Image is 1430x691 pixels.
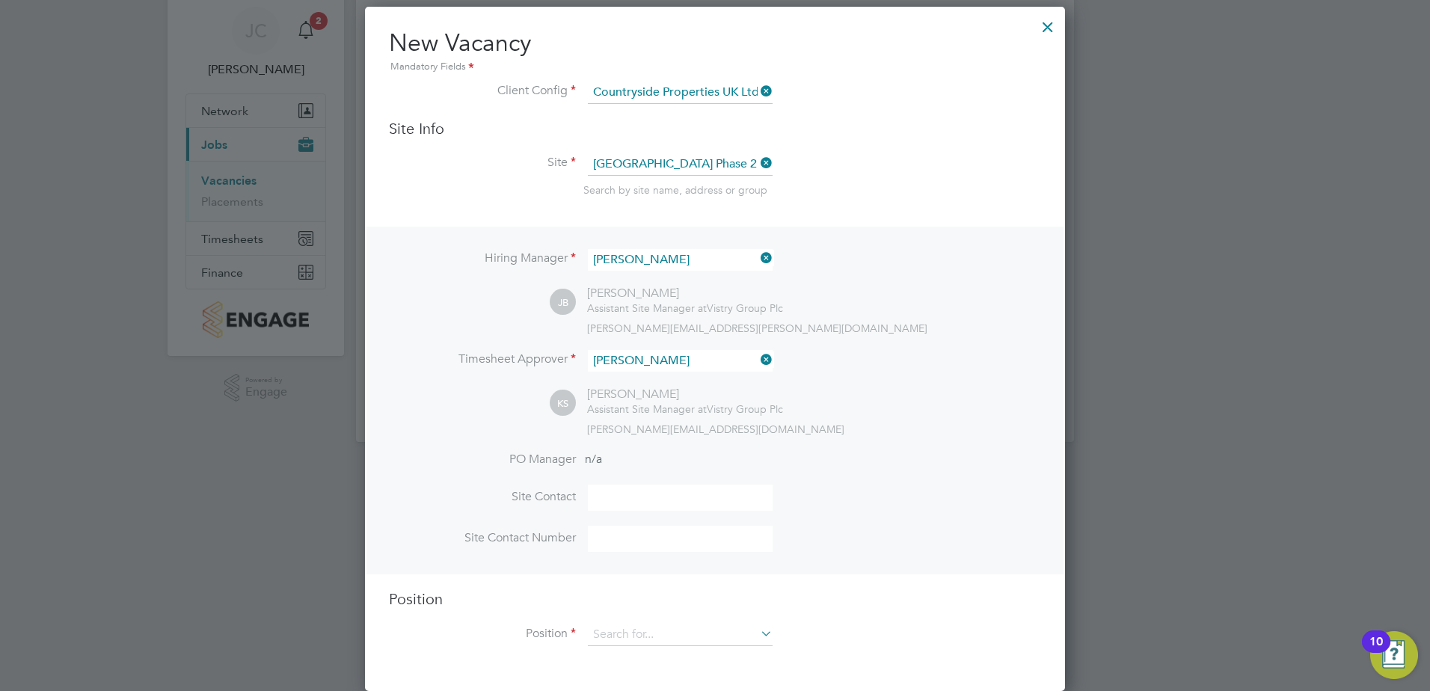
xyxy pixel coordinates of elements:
[583,183,767,197] span: Search by site name, address or group
[1370,631,1418,679] button: Open Resource Center, 10 new notifications
[389,83,576,99] label: Client Config
[389,155,576,171] label: Site
[587,301,783,315] div: Vistry Group Plc
[389,452,576,467] label: PO Manager
[587,301,707,315] span: Assistant Site Manager at
[389,59,1041,76] div: Mandatory Fields
[389,351,576,367] label: Timesheet Approver
[587,387,783,402] div: [PERSON_NAME]
[588,82,773,104] input: Search for...
[389,28,1041,76] h2: New Vacancy
[585,452,602,467] span: n/a
[389,251,576,266] label: Hiring Manager
[389,119,1041,138] h3: Site Info
[588,153,773,176] input: Search for...
[587,322,927,335] span: [PERSON_NAME][EMAIL_ADDRESS][PERSON_NAME][DOMAIN_NAME]
[1369,642,1383,661] div: 10
[588,350,773,372] input: Search for...
[389,626,576,642] label: Position
[550,390,576,417] span: KS
[389,489,576,505] label: Site Contact
[587,286,783,301] div: [PERSON_NAME]
[389,530,576,546] label: Site Contact Number
[587,402,783,416] div: Vistry Group Plc
[588,624,773,646] input: Search for...
[550,289,576,316] span: JB
[587,402,707,416] span: Assistant Site Manager at
[389,589,1041,609] h3: Position
[587,423,844,436] span: [PERSON_NAME][EMAIL_ADDRESS][DOMAIN_NAME]
[588,249,773,271] input: Search for...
